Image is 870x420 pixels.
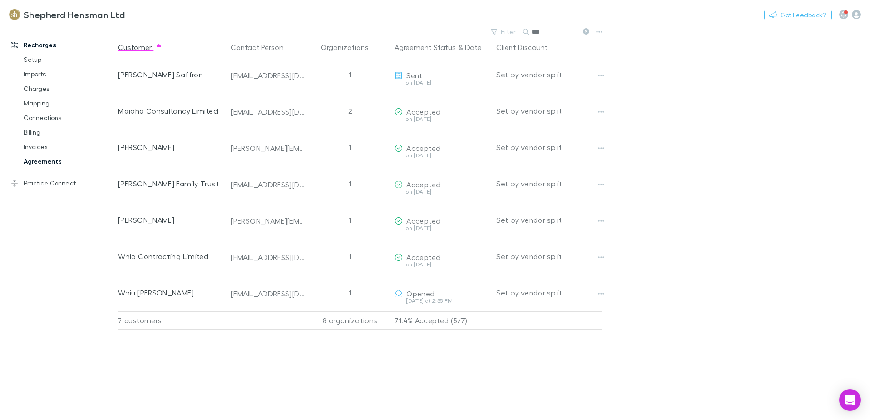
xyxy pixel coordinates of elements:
[486,26,521,37] button: Filter
[15,96,123,110] a: Mapping
[118,56,223,93] div: [PERSON_NAME] Saffron
[496,93,602,129] div: Set by vendor split
[15,140,123,154] a: Invoices
[118,275,223,311] div: Whiu [PERSON_NAME]
[395,38,456,56] button: Agreement Status
[4,4,130,25] a: Shepherd Hensman Ltd
[118,38,162,56] button: Customer
[15,67,123,81] a: Imports
[15,154,123,169] a: Agreements
[496,38,559,56] button: Client Discount
[465,38,481,56] button: Date
[15,110,123,125] a: Connections
[764,10,832,20] button: Got Feedback?
[309,238,391,275] div: 1
[118,202,223,238] div: [PERSON_NAME]
[231,107,305,116] div: [EMAIL_ADDRESS][DOMAIN_NAME]
[839,389,861,411] div: Open Intercom Messenger
[24,9,125,20] h3: Shepherd Hensman Ltd
[118,165,223,202] div: [PERSON_NAME] Family Trust
[395,116,489,122] div: on [DATE]
[118,93,223,129] div: Maioha Consultancy Limited
[406,289,435,298] span: Opened
[496,165,602,202] div: Set by vendor split
[406,180,440,189] span: Accepted
[231,180,305,189] div: [EMAIL_ADDRESS][DOMAIN_NAME]
[395,312,489,329] p: 71.4% Accepted (5/7)
[496,238,602,275] div: Set by vendor split
[231,253,305,262] div: [EMAIL_ADDRESS][DOMAIN_NAME]
[496,275,602,311] div: Set by vendor split
[15,52,123,67] a: Setup
[309,311,391,330] div: 8 organizations
[406,253,440,261] span: Accepted
[395,189,489,195] div: on [DATE]
[309,165,391,202] div: 1
[309,275,391,311] div: 1
[309,129,391,165] div: 1
[395,38,489,56] div: &
[395,298,489,304] div: [DATE] at 2:55 PM
[496,56,602,93] div: Set by vendor split
[231,216,305,225] div: [PERSON_NAME][EMAIL_ADDRESS][PERSON_NAME][DOMAIN_NAME]
[496,202,602,238] div: Set by vendor split
[395,262,489,267] div: on [DATE]
[231,289,305,298] div: [EMAIL_ADDRESS][DOMAIN_NAME]
[395,80,489,85] div: on [DATE]
[406,144,440,152] span: Accepted
[2,176,123,190] a: Practice Connect
[9,9,20,20] img: Shepherd Hensman Ltd's Logo
[231,71,305,80] div: [EMAIL_ADDRESS][DOMAIN_NAME]
[309,93,391,129] div: 2
[309,56,391,93] div: 1
[309,202,391,238] div: 1
[118,311,227,330] div: 7 customers
[118,238,223,275] div: Whio Contracting Limited
[231,38,294,56] button: Contact Person
[231,144,305,153] div: [PERSON_NAME][EMAIL_ADDRESS][DOMAIN_NAME]
[15,81,123,96] a: Charges
[406,107,440,116] span: Accepted
[395,225,489,231] div: on [DATE]
[395,153,489,158] div: on [DATE]
[118,129,223,165] div: [PERSON_NAME]
[406,71,422,80] span: Sent
[406,216,440,225] span: Accepted
[321,38,379,56] button: Organizations
[496,129,602,165] div: Set by vendor split
[15,125,123,140] a: Billing
[2,38,123,52] a: Recharges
